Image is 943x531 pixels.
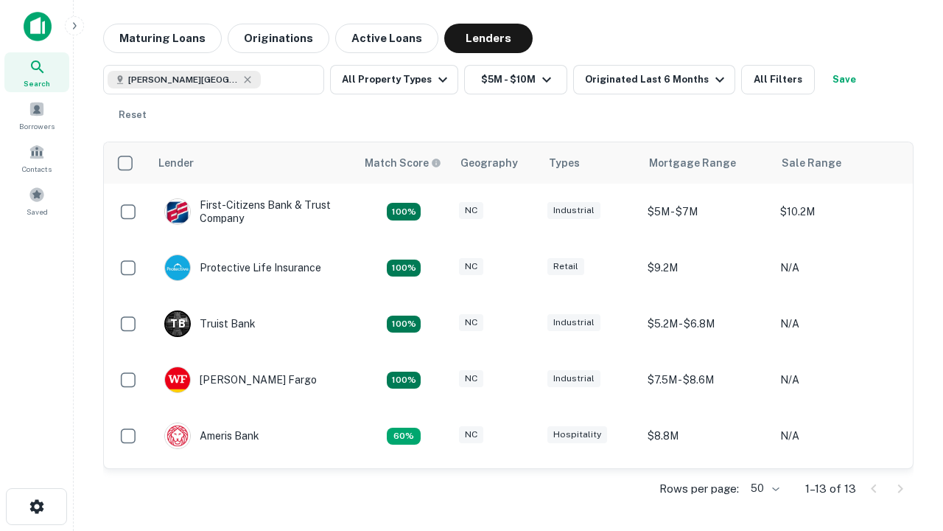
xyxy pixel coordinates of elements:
[365,155,441,171] div: Capitalize uses an advanced AI algorithm to match your search with the best lender. The match sco...
[158,154,194,172] div: Lender
[22,163,52,175] span: Contacts
[164,423,259,449] div: Ameris Bank
[4,52,69,92] a: Search
[547,370,600,387] div: Industrial
[164,367,317,393] div: [PERSON_NAME] Fargo
[821,65,868,94] button: Save your search to get updates of matches that match your search criteria.
[459,426,483,443] div: NC
[460,154,518,172] div: Geography
[640,240,773,296] td: $9.2M
[773,464,905,520] td: N/A
[805,480,856,498] p: 1–13 of 13
[659,480,739,498] p: Rows per page:
[27,206,48,218] span: Saved
[164,254,321,281] div: Protective Life Insurance
[549,154,580,172] div: Types
[464,65,567,94] button: $5M - $10M
[387,316,421,333] div: Matching Properties: 3, hasApolloMatch: undefined
[459,370,483,387] div: NC
[640,352,773,408] td: $7.5M - $8.6M
[165,423,190,448] img: picture
[459,202,483,219] div: NC
[164,310,256,337] div: Truist Bank
[640,142,773,184] th: Mortgage Range
[452,142,540,184] th: Geography
[640,184,773,240] td: $5M - $7M
[741,65,815,94] button: All Filters
[150,142,356,184] th: Lender
[165,199,190,224] img: picture
[444,24,533,53] button: Lenders
[24,77,50,89] span: Search
[773,408,905,464] td: N/A
[103,24,222,53] button: Maturing Loans
[387,428,421,445] div: Matching Properties: 1, hasApolloMatch: undefined
[459,314,483,331] div: NC
[228,24,329,53] button: Originations
[640,408,773,464] td: $8.8M
[782,154,841,172] div: Sale Range
[547,202,600,219] div: Industrial
[773,352,905,408] td: N/A
[547,426,607,443] div: Hospitality
[387,260,421,277] div: Matching Properties: 2, hasApolloMatch: undefined
[547,314,600,331] div: Industrial
[773,142,905,184] th: Sale Range
[869,413,943,484] iframe: Chat Widget
[773,184,905,240] td: $10.2M
[24,12,52,41] img: capitalize-icon.png
[4,138,69,178] a: Contacts
[356,142,452,184] th: Capitalize uses an advanced AI algorithm to match your search with the best lender. The match sco...
[165,367,190,392] img: picture
[745,478,782,499] div: 50
[330,65,458,94] button: All Property Types
[109,100,156,130] button: Reset
[170,316,185,332] p: T B
[773,240,905,296] td: N/A
[459,258,483,275] div: NC
[387,372,421,389] div: Matching Properties: 2, hasApolloMatch: undefined
[773,296,905,352] td: N/A
[128,73,239,86] span: [PERSON_NAME][GEOGRAPHIC_DATA], [GEOGRAPHIC_DATA]
[365,155,438,171] h6: Match Score
[164,198,341,225] div: First-citizens Bank & Trust Company
[4,181,69,221] a: Saved
[547,258,584,275] div: Retail
[573,65,735,94] button: Originated Last 6 Months
[640,464,773,520] td: $9.2M
[540,142,640,184] th: Types
[335,24,438,53] button: Active Loans
[640,296,773,352] td: $5.2M - $6.8M
[19,120,55,132] span: Borrowers
[585,71,729,88] div: Originated Last 6 Months
[4,95,69,135] a: Borrowers
[649,154,736,172] div: Mortgage Range
[387,203,421,221] div: Matching Properties: 2, hasApolloMatch: undefined
[165,255,190,280] img: picture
